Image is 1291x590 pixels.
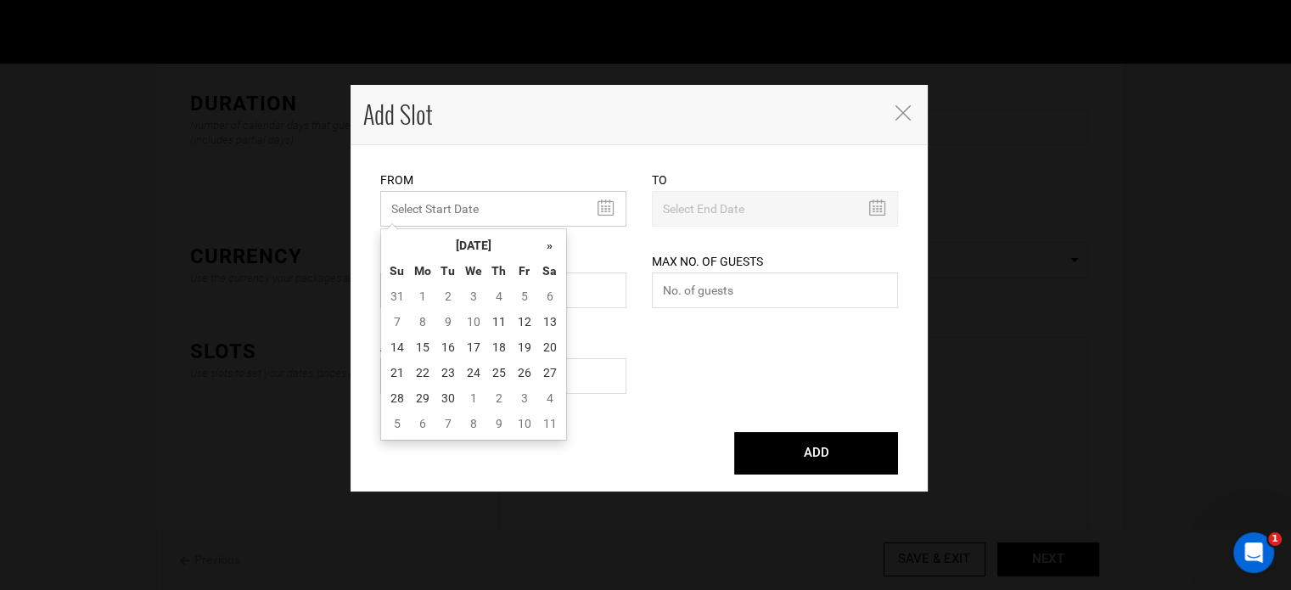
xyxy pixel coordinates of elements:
label: From [380,171,413,188]
td: 13 [537,309,563,334]
td: 24 [461,360,486,385]
td: 12 [512,309,537,334]
td: 15 [410,334,435,360]
th: Su [384,258,410,284]
td: 23 [435,360,461,385]
td: 2 [486,385,512,411]
td: 5 [512,284,537,309]
h4: Add Slot [363,98,877,132]
td: 25 [486,360,512,385]
td: 1 [461,385,486,411]
th: Fr [512,258,537,284]
td: 21 [384,360,410,385]
td: 10 [461,309,486,334]
td: 8 [410,309,435,334]
td: 22 [410,360,435,385]
td: 11 [537,411,563,436]
td: 26 [512,360,537,385]
td: 14 [384,334,410,360]
td: 31 [384,284,410,309]
th: [DATE] [410,233,537,258]
td: 2 [435,284,461,309]
td: 9 [435,309,461,334]
th: Tu [435,258,461,284]
td: 5 [384,411,410,436]
td: 11 [486,309,512,334]
th: » [537,233,563,258]
td: 8 [461,411,486,436]
td: 6 [537,284,563,309]
td: 9 [486,411,512,436]
iframe: Intercom live chat [1233,532,1274,573]
td: 6 [410,411,435,436]
input: Select Start Date [380,191,626,227]
td: 10 [512,411,537,436]
td: 4 [537,385,563,411]
td: 27 [537,360,563,385]
td: 18 [486,334,512,360]
td: 29 [410,385,435,411]
td: 17 [461,334,486,360]
label: Max No. of Guests [652,253,763,270]
td: 28 [384,385,410,411]
th: Sa [537,258,563,284]
td: 7 [384,309,410,334]
button: ADD [734,432,898,475]
td: 7 [435,411,461,436]
td: 20 [537,334,563,360]
td: 3 [512,385,537,411]
button: Close [894,103,911,121]
th: We [461,258,486,284]
td: 4 [486,284,512,309]
th: Mo [410,258,435,284]
td: 30 [435,385,461,411]
span: 1 [1268,532,1282,546]
td: 3 [461,284,486,309]
label: To [652,171,667,188]
input: No. of guests [652,273,898,308]
td: 19 [512,334,537,360]
td: 1 [410,284,435,309]
td: 16 [435,334,461,360]
th: Th [486,258,512,284]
